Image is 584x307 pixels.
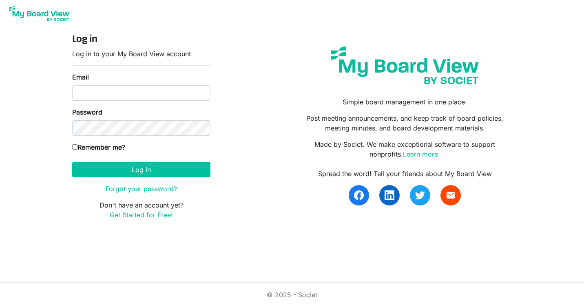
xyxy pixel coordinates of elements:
[267,291,317,299] a: © 2025 - Societ
[298,97,512,107] p: Simple board management in one place.
[72,162,210,177] button: Log in
[72,144,77,150] input: Remember me?
[72,49,210,59] p: Log in to your My Board View account
[72,200,210,220] p: Don't have an account yet?
[354,190,364,200] img: facebook.svg
[72,34,210,46] h4: Log in
[403,150,440,158] a: Learn more.
[446,190,456,200] span: email
[72,72,89,82] label: Email
[440,185,461,205] a: email
[415,190,425,200] img: twitter.svg
[298,169,512,179] div: Spread the word! Tell your friends about My Board View
[298,139,512,159] p: Made by Societ. We make exceptional software to support nonprofits.
[325,40,485,91] img: my-board-view-societ.svg
[385,190,394,200] img: linkedin.svg
[72,142,125,152] label: Remember me?
[106,185,177,193] a: Forgot your password?
[72,107,102,117] label: Password
[298,113,512,133] p: Post meeting announcements, and keep track of board policies, meeting minutes, and board developm...
[110,211,173,219] a: Get Started for Free!
[7,3,72,24] img: My Board View Logo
